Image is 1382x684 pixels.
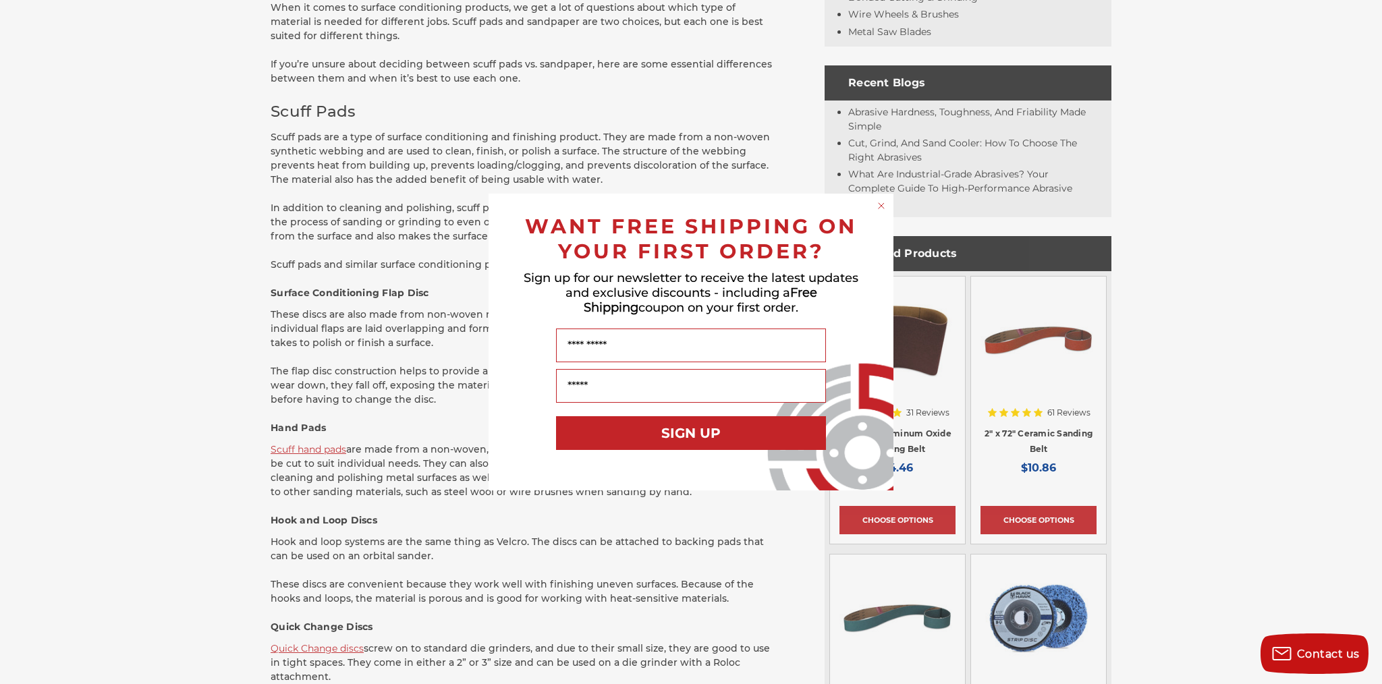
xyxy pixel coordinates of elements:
button: Close dialog [875,199,888,212]
button: Contact us [1261,633,1369,674]
span: WANT FREE SHIPPING ON YOUR FIRST ORDER? [525,214,857,264]
span: Contact us [1297,648,1360,660]
span: Sign up for our newsletter to receive the latest updates and exclusive discounts - including a co... [524,270,858,315]
span: Free Shipping [584,285,817,315]
button: SIGN UP [556,416,826,450]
